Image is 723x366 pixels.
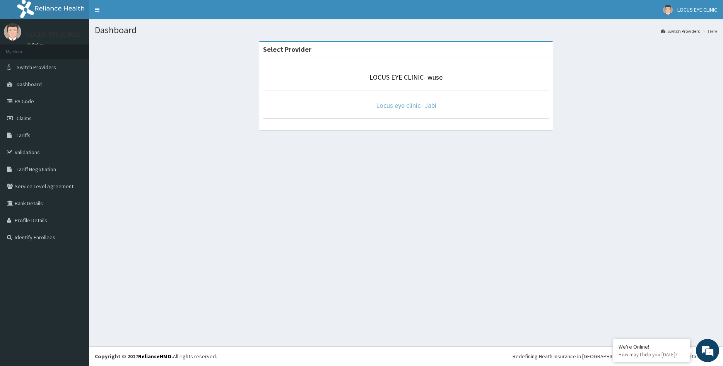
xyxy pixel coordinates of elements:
[619,343,684,350] div: We're Online!
[89,346,723,366] footer: All rights reserved.
[95,25,717,35] h1: Dashboard
[263,45,311,54] strong: Select Provider
[95,353,173,360] strong: Copyright © 2017 .
[663,5,673,15] img: User Image
[17,166,56,173] span: Tariff Negotiation
[138,353,171,360] a: RelianceHMO
[4,23,21,41] img: User Image
[17,64,56,71] span: Switch Providers
[376,101,436,110] a: Locus eye clinic- Jabi
[27,42,46,48] a: Online
[27,31,80,38] p: LOCUS EYE CLINIC
[661,28,700,34] a: Switch Providers
[17,132,31,139] span: Tariffs
[619,351,684,358] p: How may I help you today?
[369,73,443,82] a: LOCUS EYE CLINIC- wuse
[17,81,42,88] span: Dashboard
[17,115,32,122] span: Claims
[677,6,717,13] span: LOCUS EYE CLINIC
[701,28,717,34] li: Here
[513,352,717,360] div: Redefining Heath Insurance in [GEOGRAPHIC_DATA] using Telemedicine and Data Science!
